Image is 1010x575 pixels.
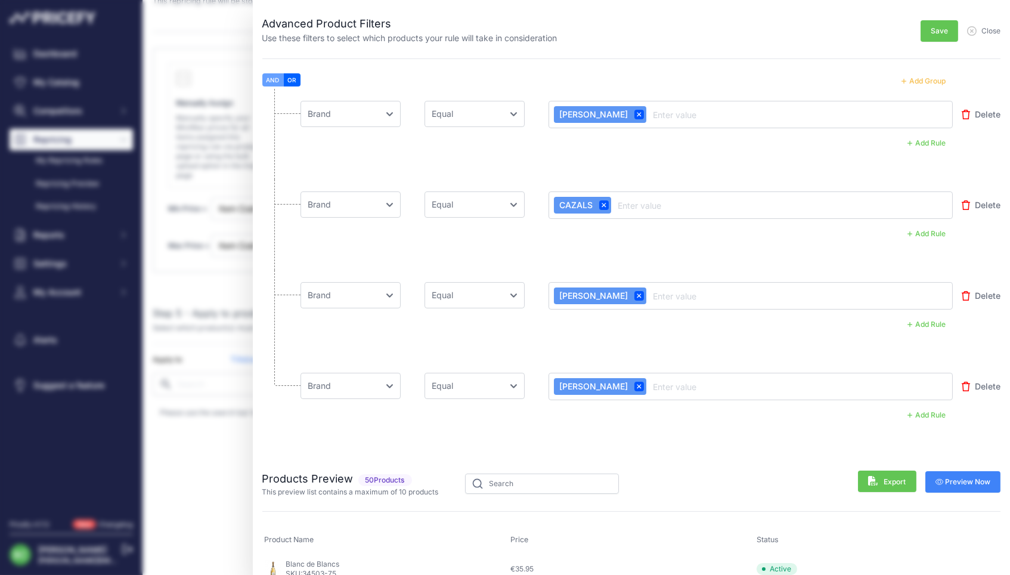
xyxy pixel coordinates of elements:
[556,109,628,120] span: [PERSON_NAME]
[900,226,953,242] button: Add Rule
[262,471,439,487] h2: Products Preview
[556,381,628,392] span: [PERSON_NAME]
[894,73,953,89] button: Add Group
[935,477,991,487] span: Preview Now
[262,73,284,86] button: AND
[757,535,779,544] span: Status
[900,135,953,151] button: Add Rule
[651,107,746,122] input: Enter value
[757,563,797,575] span: Active
[262,32,557,44] p: Use these filters to select which products your rule will take in consideration
[265,535,314,544] span: Product Name
[651,289,746,303] input: Enter value
[900,317,953,332] button: Add Rule
[925,471,1001,493] button: Preview Now
[975,290,1000,302] span: Delete
[868,476,906,487] span: Export
[651,379,746,394] input: Enter value
[556,199,593,211] span: CAZALS
[967,19,1000,36] button: Close
[975,381,1000,392] span: Delete
[262,16,557,32] h2: Advanced Product Filters
[931,26,948,36] span: Save
[858,471,916,492] button: Export
[975,109,1000,120] span: Delete
[510,535,528,544] span: Price
[962,103,1000,126] button: Delete
[921,20,958,42] button: Save
[900,407,953,423] button: Add Rule
[465,474,619,494] input: Search
[284,73,300,86] button: OR
[510,564,534,573] span: €
[262,487,439,497] p: This preview list contains a maximum of 10 products
[286,559,340,569] p: Blanc de Blancs
[962,193,1000,217] button: Delete
[515,564,534,573] span: 35.95
[962,375,1000,398] button: Delete
[981,26,1000,36] span: Close
[975,199,1000,211] span: Delete
[365,475,374,485] span: 50
[962,284,1000,308] button: Delete
[556,290,628,302] span: [PERSON_NAME]
[358,474,412,486] span: Products
[616,198,711,212] input: Enter value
